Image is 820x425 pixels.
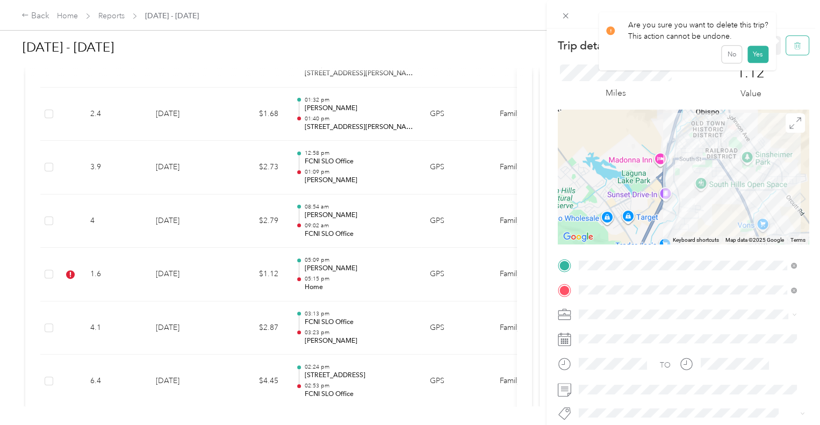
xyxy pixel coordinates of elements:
[558,38,613,53] p: Trip details
[560,230,596,244] a: Open this area in Google Maps (opens a new window)
[740,87,761,100] p: Value
[722,46,742,63] button: No
[660,359,671,371] div: TO
[790,237,805,243] a: Terms (opens in new tab)
[606,87,626,100] p: Miles
[737,64,765,82] p: 1.12
[725,237,784,243] span: Map data ©2025 Google
[673,236,719,244] button: Keyboard shortcuts
[560,230,596,244] img: Google
[760,365,820,425] iframe: Everlance-gr Chat Button Frame
[747,46,768,63] button: Yes
[606,20,768,42] div: Are you sure you want to delete this trip? This action cannot be undone.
